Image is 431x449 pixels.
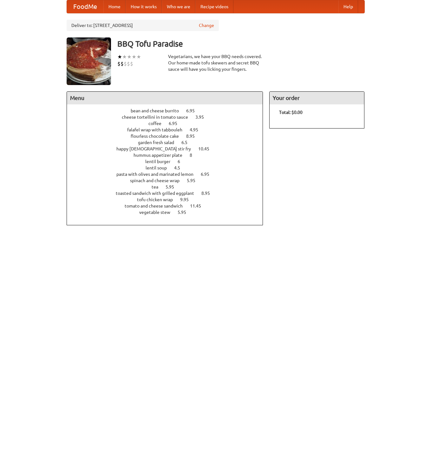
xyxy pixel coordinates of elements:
[134,153,204,158] a: hummus appetizer plate 8
[178,210,193,215] span: 5.95
[131,108,206,113] a: bean and cheese burrito 6.95
[270,92,364,104] h4: Your order
[131,108,185,113] span: bean and cheese burrito
[169,121,184,126] span: 6.95
[132,53,136,60] li: ★
[195,0,233,13] a: Recipe videos
[139,210,177,215] span: vegetable stew
[146,165,173,170] span: lentil soup
[190,153,199,158] span: 8
[127,127,210,132] a: falafel wrap with tabbouleh 4.95
[130,60,133,67] li: $
[138,140,180,145] span: garden fresh salad
[116,191,200,196] span: toasted sandwich with grilled eggplant
[116,191,222,196] a: toasted sandwich with grilled eggplant 8.95
[130,178,186,183] span: spinach and cheese wrap
[201,172,216,177] span: 6.95
[126,0,162,13] a: How it works
[148,121,168,126] span: coffee
[117,37,365,50] h3: BBQ Tofu Paradise
[116,146,221,151] a: happy [DEMOGRAPHIC_DATA] stir fry 10.45
[152,184,186,189] a: tea 5.95
[145,159,192,164] a: lentil burger 6
[166,184,180,189] span: 5.95
[103,0,126,13] a: Home
[67,0,103,13] a: FoodMe
[199,22,214,29] a: Change
[168,53,263,72] div: Vegetarians, we have your BBQ needs covered. Our home-made tofu skewers and secret BBQ sauce will...
[198,146,216,151] span: 10.45
[122,115,194,120] span: cheese tortellini in tomato sauce
[67,37,111,85] img: angular.jpg
[136,53,141,60] li: ★
[139,210,198,215] a: vegetable stew 5.95
[195,115,210,120] span: 3.95
[124,60,127,67] li: $
[125,203,213,208] a: tomato and cheese sandwich 11.45
[190,203,207,208] span: 11.45
[137,197,200,202] a: tofu chicken wrap 9.95
[67,92,263,104] h4: Menu
[186,134,201,139] span: 8.95
[190,127,205,132] span: 4.95
[131,134,206,139] a: flourless chocolate cake 8.95
[121,60,124,67] li: $
[116,146,197,151] span: happy [DEMOGRAPHIC_DATA] stir fry
[338,0,358,13] a: Help
[145,159,177,164] span: lentil burger
[130,178,207,183] a: spinach and cheese wrap 5.95
[186,108,201,113] span: 6.95
[116,172,221,177] a: pasta with olives and marinated lemon 6.95
[116,172,200,177] span: pasta with olives and marinated lemon
[162,0,195,13] a: Who we are
[152,184,165,189] span: tea
[125,203,189,208] span: tomato and cheese sandwich
[180,197,195,202] span: 9.95
[134,153,189,158] span: hummus appetizer plate
[137,197,179,202] span: tofu chicken wrap
[187,178,202,183] span: 5.95
[201,191,216,196] span: 8.95
[131,134,185,139] span: flourless chocolate cake
[146,165,192,170] a: lentil soup 4.5
[122,115,216,120] a: cheese tortellini in tomato sauce 3.95
[148,121,189,126] a: coffee 6.95
[67,20,219,31] div: Deliver to: [STREET_ADDRESS]
[181,140,194,145] span: 6.5
[127,53,132,60] li: ★
[138,140,199,145] a: garden fresh salad 6.5
[122,53,127,60] li: ★
[279,110,303,115] b: Total: $0.00
[178,159,186,164] span: 6
[127,60,130,67] li: $
[174,165,186,170] span: 4.5
[127,127,189,132] span: falafel wrap with tabbouleh
[117,60,121,67] li: $
[117,53,122,60] li: ★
